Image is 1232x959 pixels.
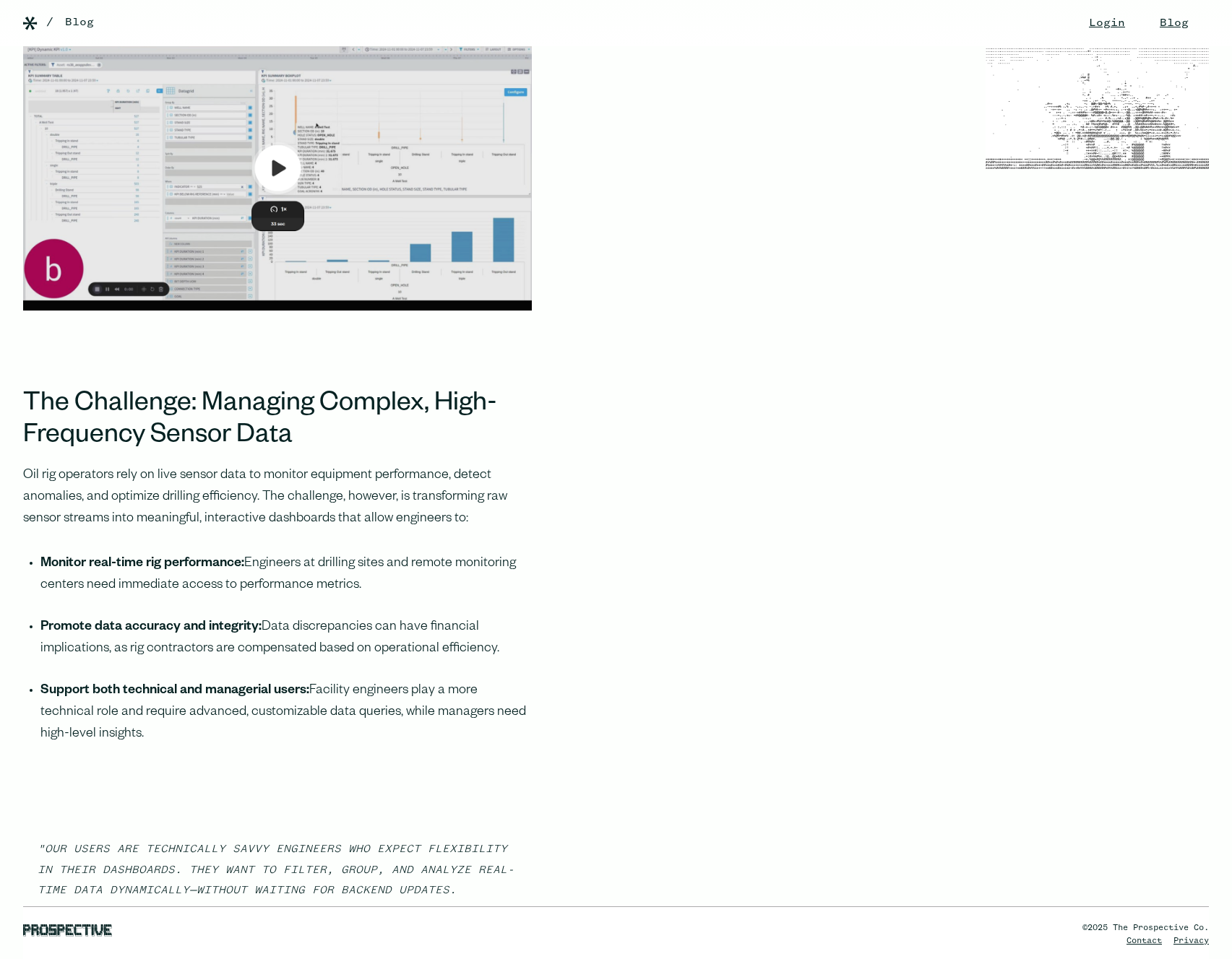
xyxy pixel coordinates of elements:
strong: Support both technical and managerial users: [40,684,309,698]
li: Data discrepancies can have financial implications, as rig contractors are compensated based on o... [40,617,532,680]
p: ‍ [23,345,532,367]
li: Engineers at drilling sites and remote monitoring centers need immediate access to performance me... [40,553,532,617]
a: Blog [65,14,94,31]
div: ©2025 The Prospective Co. [1082,921,1209,934]
div: / [46,14,53,31]
p: Oil rig operators rely on live sensor data to monitor equipment performance, detect anomalies, an... [23,465,532,530]
em: "Our users are technically savvy engineers who expect flexibility in their dashboards. They want ... [38,843,514,917]
strong: Monitor real-time rig performance: [40,557,244,571]
li: Facility engineers play a more technical role and require advanced, customizable data queries, wh... [40,680,532,765]
strong: Promote data accuracy and integrity: [40,620,262,635]
a: Contact [1127,937,1162,945]
p: ‍ [23,783,532,804]
a: Privacy [1173,937,1209,945]
h2: The Challenge: Managing Complex, High-Frequency Sensor Data [23,390,532,454]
